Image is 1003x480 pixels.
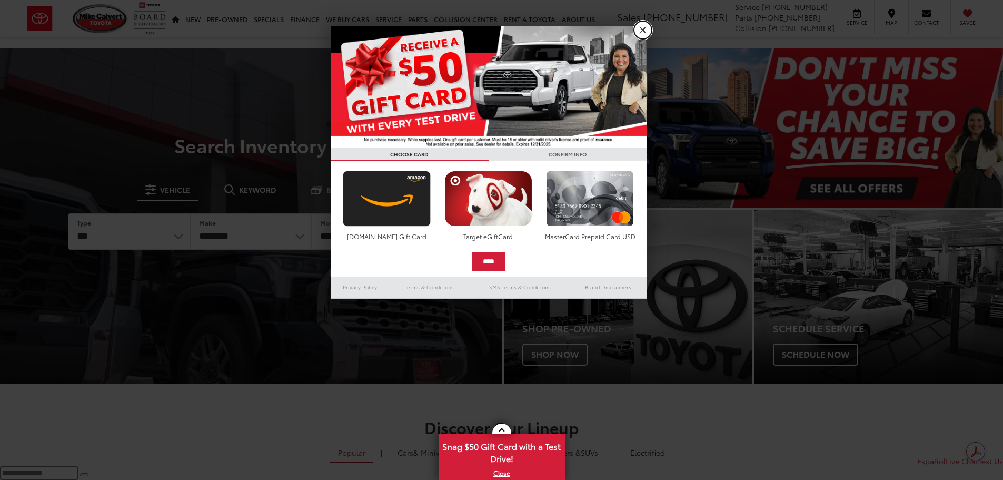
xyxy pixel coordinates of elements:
img: targetcard.png [442,171,535,227]
img: 55838_top_625864.jpg [331,26,647,148]
div: Target eGiftCard [442,232,535,241]
a: Brand Disclaimers [570,281,647,293]
h3: CONFIRM INFO [489,148,647,161]
img: amazoncard.png [340,171,433,227]
h3: CHOOSE CARD [331,148,489,161]
a: SMS Terms & Conditions [470,281,570,293]
div: MasterCard Prepaid Card USD [543,232,637,241]
div: [DOMAIN_NAME] Gift Card [340,232,433,241]
span: Snag $50 Gift Card with a Test Drive! [440,435,564,467]
a: Terms & Conditions [389,281,470,293]
img: mastercard.png [543,171,637,227]
a: Privacy Policy [331,281,390,293]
